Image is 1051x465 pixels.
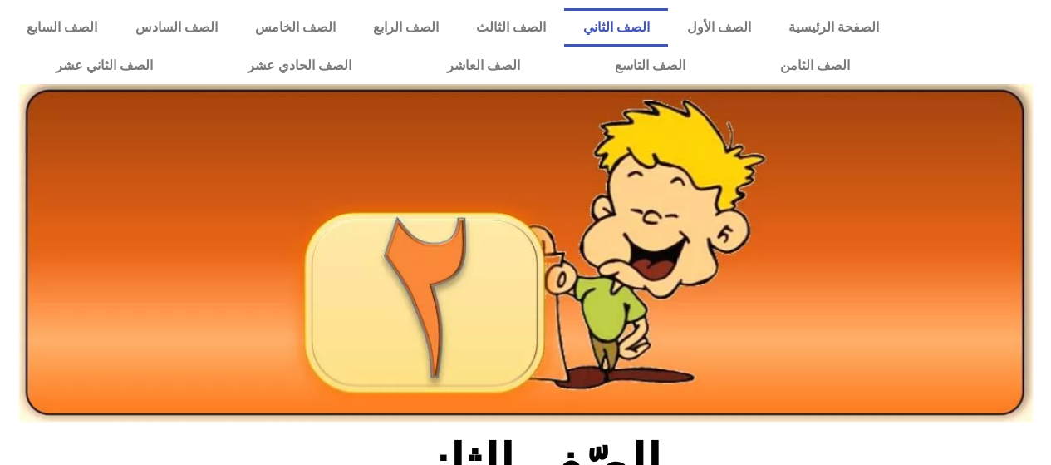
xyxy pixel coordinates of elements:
a: الصف الأول [668,8,769,47]
a: الصف الرابع [354,8,457,47]
a: الصف الخامس [236,8,354,47]
a: الصف الثاني [564,8,668,47]
a: الصف الحادي عشر [200,47,399,85]
a: الصف السادس [116,8,236,47]
a: الصف الثالث [457,8,564,47]
a: الصف الثامن [733,47,897,85]
a: الصف التاسع [567,47,733,85]
a: الصفحة الرئيسية [769,8,897,47]
a: الصف السابع [8,8,116,47]
a: الصف الثاني عشر [8,47,200,85]
a: الصف العاشر [400,47,567,85]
